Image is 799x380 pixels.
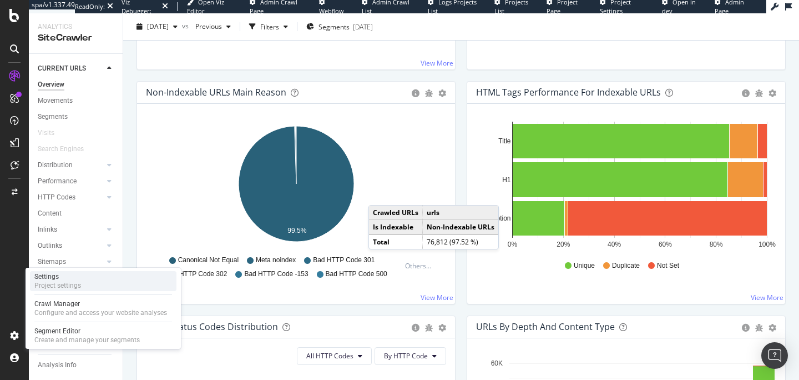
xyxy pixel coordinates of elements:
div: Outlinks [38,240,62,252]
div: Filters [260,22,279,31]
div: HTML Tags Performance for Indexable URLs [476,87,661,98]
div: Project settings [34,281,81,290]
div: circle-info [742,89,750,97]
div: Overview [38,79,64,91]
div: Analytics [38,22,114,32]
div: gear [438,324,446,332]
span: Bad HTTP Code 301 [313,256,375,265]
a: HTTP Codes [38,192,104,203]
span: Previous [191,22,222,31]
div: bug [425,89,433,97]
div: bug [755,324,763,332]
div: HTTP Status Codes Distribution [146,321,278,332]
span: Not Set [657,261,679,271]
a: Performance [38,176,104,187]
div: bug [425,324,433,332]
text: H1 [502,176,511,184]
a: Visits [38,127,65,139]
svg: A chart. [146,122,446,251]
svg: A chart. [476,122,776,251]
div: Segment Editor [34,327,140,336]
text: 20% [557,241,570,248]
td: Non-Indexable URLs [423,220,499,235]
span: Bad HTTP Code -153 [244,269,308,279]
div: Analysis Info [38,359,77,371]
a: View More [421,58,453,68]
a: Inlinks [38,224,104,236]
div: Crawl Manager [34,299,167,308]
div: CURRENT URLS [38,63,86,74]
a: Overview [38,79,115,91]
a: CURRENT URLS [38,63,104,74]
a: Content [38,208,115,219]
button: Filters [245,18,292,36]
div: Visits [38,127,54,139]
text: 100% [758,241,776,248]
td: Is Indexable [369,220,423,235]
div: gear [768,324,776,332]
text: 60% [659,241,672,248]
a: View More [751,293,783,302]
span: 2025 Sep. 20th [147,22,169,31]
text: 40% [608,241,621,248]
div: Distribution [38,159,73,171]
span: Unique [574,261,595,271]
a: Movements [38,95,115,107]
div: ReadOnly: [75,2,105,11]
a: Crawl ManagerConfigure and access your website analyses [30,298,176,318]
a: SettingsProject settings [30,271,176,291]
div: Inlinks [38,224,57,236]
button: By HTTP Code [375,347,446,365]
span: By HTTP Code [384,351,428,361]
td: urls [423,206,499,220]
span: All HTTP Codes [306,351,353,361]
a: Analysis Info [38,359,115,371]
div: Content [38,208,62,219]
div: [DATE] [353,22,373,31]
span: Duplicate [612,261,640,271]
div: circle-info [742,324,750,332]
div: Open Intercom Messenger [761,342,788,369]
text: 0% [508,241,518,248]
span: vs [182,21,191,30]
div: Configure and access your website analyses [34,308,167,317]
a: View More [421,293,453,302]
div: Movements [38,95,73,107]
div: gear [438,89,446,97]
div: SiteCrawler [38,32,114,44]
button: All HTTP Codes [297,347,372,365]
text: 80% [710,241,723,248]
div: Segments [38,111,68,123]
div: URLs by Depth and Content Type [476,321,615,332]
a: Segment EditorCreate and manage your segments [30,326,176,346]
a: Outlinks [38,240,104,252]
div: Others... [405,261,436,271]
td: Total [369,234,423,249]
div: Create and manage your segments [34,336,140,344]
div: Search Engines [38,143,84,155]
span: Bad HTTP Code 302 [165,269,227,279]
div: gear [768,89,776,97]
a: Sitemaps [38,256,104,268]
span: Webflow [319,7,344,15]
span: Bad HTTP Code 500 [326,269,387,279]
div: circle-info [412,324,419,332]
td: 76,812 (97.52 %) [423,234,499,249]
a: Distribution [38,159,104,171]
td: Crawled URLs [369,206,423,220]
button: [DATE] [132,18,182,36]
text: 60K [491,359,503,367]
text: 99.5% [287,227,306,234]
a: Search Engines [38,143,95,155]
span: Segments [318,22,350,31]
div: Settings [34,272,81,281]
div: Performance [38,176,77,187]
span: Meta noindex [256,256,296,265]
div: circle-info [412,89,419,97]
div: Non-Indexable URLs Main Reason [146,87,286,98]
span: Canonical Not Equal [178,256,239,265]
div: Sitemaps [38,256,66,268]
div: HTTP Codes [38,192,75,203]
